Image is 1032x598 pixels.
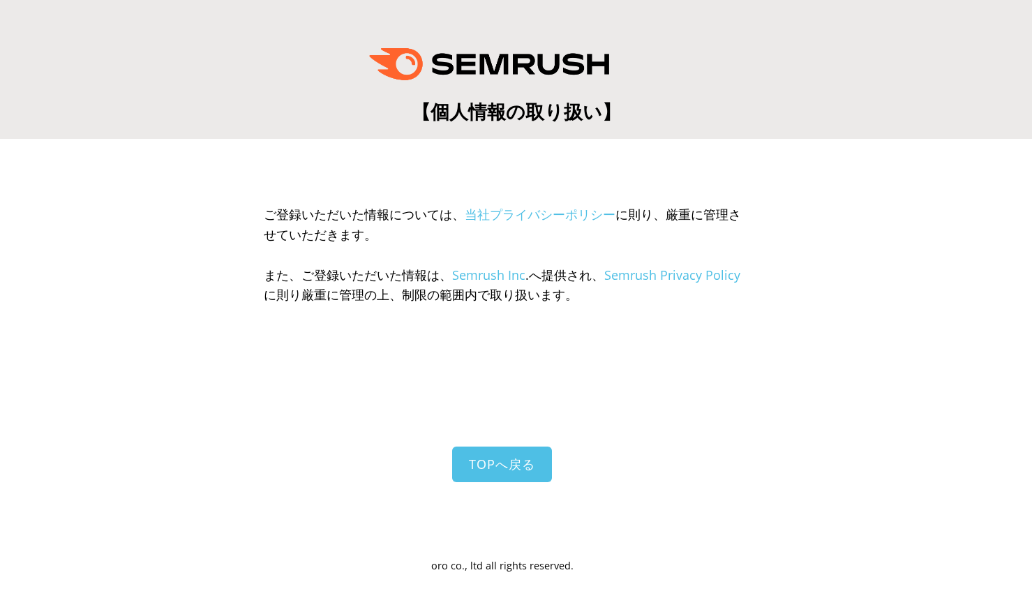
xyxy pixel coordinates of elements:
[465,206,615,223] a: 当社プライバシーポリシー
[412,98,621,124] span: 【個人情報の取り扱い】
[469,456,535,472] span: TOPへ戻る
[431,559,574,572] span: oro co., ltd all rights reserved.
[264,267,740,304] span: また、ご登録いただいた情報は、 .へ提供され、 に則り厳重に管理の上、制限の範囲内で取り扱います。
[452,447,552,482] a: TOPへ戻る
[604,267,740,283] a: Semrush Privacy Policy
[452,267,525,283] a: Semrush Inc
[264,206,741,243] span: ご登録いただいた情報については、 に則り、厳重に管理させていただきます。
